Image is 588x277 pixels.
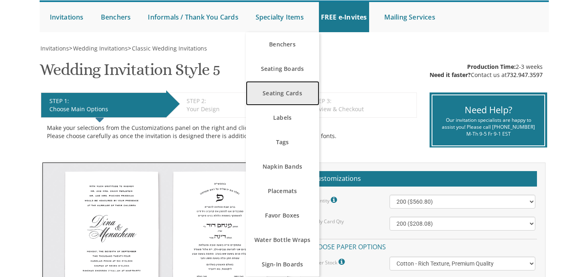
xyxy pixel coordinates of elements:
a: Tags [246,130,319,154]
div: Your Design [187,105,287,113]
a: Benchers [99,2,133,32]
span: > [69,44,128,52]
a: Specialty Items [254,2,306,32]
div: Our invitation specialists are happy to assist you! Please call [PHONE_NUMBER] M-Th 9-5 Fr 9-1 EST [439,117,538,137]
div: Need Help? [439,103,538,116]
a: Invitations [48,2,86,32]
a: Placemats [246,179,319,203]
a: Favor Boxes [246,203,319,228]
a: Sign-In Boards [246,252,319,277]
label: Paper Stock [310,257,347,267]
span: Wedding Invitations [73,44,128,52]
div: STEP 2: [187,97,287,105]
a: Seating Boards [246,57,319,81]
a: Classic Wedding Invitations [131,44,207,52]
a: Seating Cards [246,81,319,106]
label: Reply Card Qty [310,218,344,225]
div: Review & Checkout [312,105,412,113]
a: 732.947.3597 [507,71,543,79]
h2: Customizations [309,171,537,187]
a: Water Bottle Wraps [246,228,319,252]
a: Wedding Invitations [72,44,128,52]
div: Choose Main Options [49,105,162,113]
div: 2-3 weeks Contact us at [430,63,543,79]
div: STEP 1: [49,97,162,105]
a: Benchers [246,32,319,57]
span: Need it faster? [430,71,471,79]
a: Labels [246,106,319,130]
a: FREE e-Invites [319,2,369,32]
span: Production Time: [467,63,516,70]
div: STEP 3: [312,97,412,105]
label: Quantity [310,195,339,205]
a: Informals / Thank You Cards [146,2,240,32]
a: Napkin Bands [246,154,319,179]
div: Make your selections from the Customizations panel on the right and click NEXT Please choose care... [47,124,411,140]
a: Invitations [40,44,69,52]
span: Classic Wedding Invitations [132,44,207,52]
h1: Wedding Invitation Style 5 [40,61,220,85]
a: Mailing Services [382,2,437,32]
h4: Choose paper options [309,239,537,253]
span: > [128,44,207,52]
